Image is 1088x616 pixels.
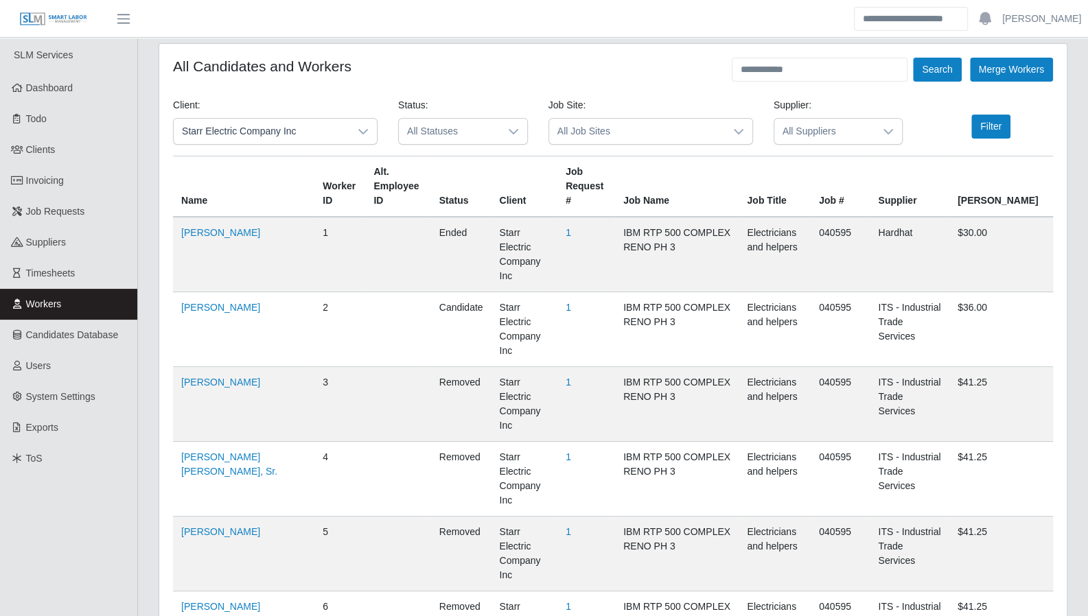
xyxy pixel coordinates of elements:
[870,156,949,217] th: Supplier
[548,98,586,112] label: Job Site:
[181,451,277,477] a: [PERSON_NAME] [PERSON_NAME], Sr.
[14,49,73,60] span: SLM Services
[26,206,85,217] span: Job Requests
[26,237,66,248] span: Suppliers
[314,217,365,292] td: 1
[399,119,500,144] span: All Statuses
[431,442,491,517] td: removed
[949,442,1053,517] td: $41.25
[26,113,47,124] span: Todo
[173,98,200,112] label: Client:
[181,526,260,537] a: [PERSON_NAME]
[431,292,491,367] td: candidate
[491,367,557,442] td: Starr Electric Company Inc
[314,292,365,367] td: 2
[870,367,949,442] td: ITS - Industrial Trade Services
[615,156,739,217] th: Job Name
[739,442,811,517] td: Electricians and helpers
[811,367,870,442] td: 040595
[431,517,491,591] td: removed
[811,156,870,217] th: Job #
[1002,12,1081,26] a: [PERSON_NAME]
[491,292,557,367] td: Starr Electric Company Inc
[181,601,260,612] a: [PERSON_NAME]
[181,302,260,313] a: [PERSON_NAME]
[314,442,365,517] td: 4
[26,391,95,402] span: System Settings
[26,329,119,340] span: Candidates Database
[970,58,1053,82] button: Merge Workers
[949,217,1053,292] td: $30.00
[314,367,365,442] td: 3
[615,517,739,591] td: IBM RTP 500 COMPLEX RENO PH 3
[491,442,557,517] td: Starr Electric Company Inc
[557,156,615,217] th: Job Request #
[549,119,725,144] span: All Job Sites
[774,119,875,144] span: All Suppliers
[949,367,1053,442] td: $41.25
[870,517,949,591] td: ITS - Industrial Trade Services
[398,98,428,112] label: Status:
[173,156,314,217] th: Name
[26,360,51,371] span: Users
[739,367,811,442] td: Electricians and helpers
[811,292,870,367] td: 040595
[566,377,571,388] a: 1
[739,292,811,367] td: Electricians and helpers
[971,115,1010,139] button: Filter
[26,82,73,93] span: Dashboard
[615,442,739,517] td: IBM RTP 500 COMPLEX RENO PH 3
[491,217,557,292] td: Starr Electric Company Inc
[26,144,56,155] span: Clients
[26,298,62,309] span: Workers
[739,217,811,292] td: Electricians and helpers
[566,526,571,537] a: 1
[870,217,949,292] td: Hardhat
[870,442,949,517] td: ITS - Industrial Trade Services
[365,156,430,217] th: Alt. Employee ID
[774,98,811,112] label: Supplier:
[431,367,491,442] td: removed
[854,7,968,31] input: Search
[739,517,811,591] td: Electricians and helpers
[174,119,349,144] span: Starr Electric Company Inc
[491,517,557,591] td: Starr Electric Company Inc
[26,453,43,464] span: ToS
[949,292,1053,367] td: $36.00
[314,517,365,591] td: 5
[615,367,739,442] td: IBM RTP 500 COMPLEX RENO PH 3
[615,292,739,367] td: IBM RTP 500 COMPLEX RENO PH 3
[431,217,491,292] td: ended
[181,377,260,388] a: [PERSON_NAME]
[26,268,76,279] span: Timesheets
[811,517,870,591] td: 040595
[431,156,491,217] th: Status
[26,175,64,186] span: Invoicing
[566,451,571,462] a: 1
[949,517,1053,591] td: $41.25
[566,601,571,612] a: 1
[491,156,557,217] th: Client
[566,227,571,238] a: 1
[566,302,571,313] a: 1
[615,217,739,292] td: IBM RTP 500 COMPLEX RENO PH 3
[26,422,58,433] span: Exports
[19,12,88,27] img: SLM Logo
[739,156,811,217] th: Job Title
[314,156,365,217] th: Worker ID
[811,442,870,517] td: 040595
[811,217,870,292] td: 040595
[949,156,1053,217] th: [PERSON_NAME]
[173,58,351,75] h4: All Candidates and Workers
[870,292,949,367] td: ITS - Industrial Trade Services
[913,58,961,82] button: Search
[181,227,260,238] a: [PERSON_NAME]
